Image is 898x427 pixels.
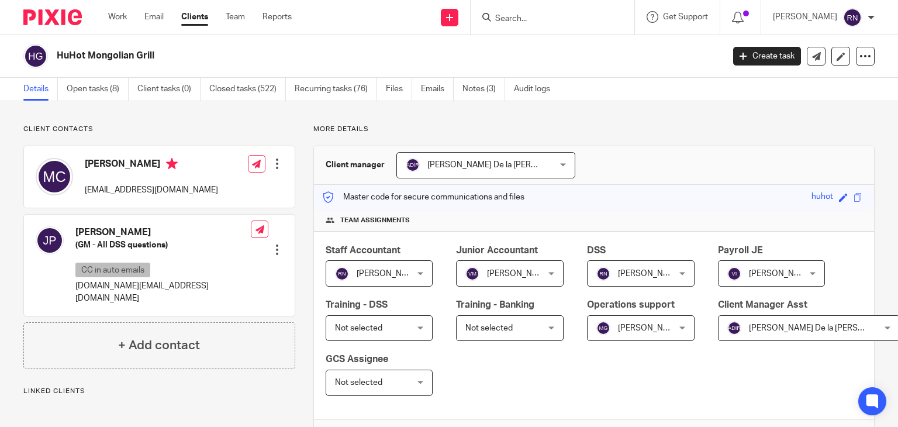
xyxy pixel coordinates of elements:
img: svg%3E [406,158,420,172]
p: Master code for secure communications and files [323,191,524,203]
p: CC in auto emails [75,263,150,277]
a: Client tasks (0) [137,78,201,101]
img: svg%3E [596,321,610,335]
span: [PERSON_NAME] [618,270,682,278]
img: svg%3E [727,267,741,281]
span: Payroll JE [718,246,763,255]
span: [PERSON_NAME] [618,324,682,332]
span: [PERSON_NAME] [357,270,421,278]
a: Closed tasks (522) [209,78,286,101]
input: Search [494,14,599,25]
p: [DOMAIN_NAME][EMAIL_ADDRESS][DOMAIN_NAME] [75,280,251,304]
img: svg%3E [465,267,479,281]
a: Create task [733,47,801,66]
p: More details [313,125,875,134]
span: Staff Accountant [326,246,400,255]
img: svg%3E [23,44,48,68]
a: Clients [181,11,208,23]
a: Notes (3) [462,78,505,101]
a: Team [226,11,245,23]
h4: [PERSON_NAME] [85,158,218,173]
span: Junior Accountant [456,246,538,255]
span: Operations support [587,300,675,309]
span: [PERSON_NAME] [487,270,551,278]
span: [PERSON_NAME] De la [PERSON_NAME] [427,161,578,169]
a: Reports [263,11,292,23]
img: svg%3E [335,267,349,281]
span: Get Support [663,13,708,21]
span: Training - DSS [326,300,388,309]
a: Work [108,11,127,23]
span: Team assignments [340,216,410,225]
span: GCS Assignee [326,354,388,364]
img: svg%3E [596,267,610,281]
span: Not selected [465,324,513,332]
img: svg%3E [36,158,73,195]
span: Training - Banking [456,300,534,309]
a: Audit logs [514,78,559,101]
h4: [PERSON_NAME] [75,226,251,239]
p: Client contacts [23,125,295,134]
img: svg%3E [843,8,862,27]
a: Emails [421,78,454,101]
img: svg%3E [36,226,64,254]
span: Client Manager Asst [718,300,807,309]
p: [PERSON_NAME] [773,11,837,23]
h3: Client manager [326,159,385,171]
p: Linked clients [23,387,295,396]
img: svg%3E [727,321,741,335]
span: DSS [587,246,606,255]
a: Files [386,78,412,101]
p: [EMAIL_ADDRESS][DOMAIN_NAME] [85,184,218,196]
span: Not selected [335,378,382,387]
a: Recurring tasks (76) [295,78,377,101]
a: Email [144,11,164,23]
img: Pixie [23,9,82,25]
span: Not selected [335,324,382,332]
span: [PERSON_NAME] [749,270,813,278]
a: Open tasks (8) [67,78,129,101]
h4: + Add contact [118,336,200,354]
h2: HuHot Mongolian Grill [57,50,584,62]
a: Details [23,78,58,101]
div: huhot [811,191,833,204]
h5: (GM - All DSS questions) [75,239,251,251]
i: Primary [166,158,178,170]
